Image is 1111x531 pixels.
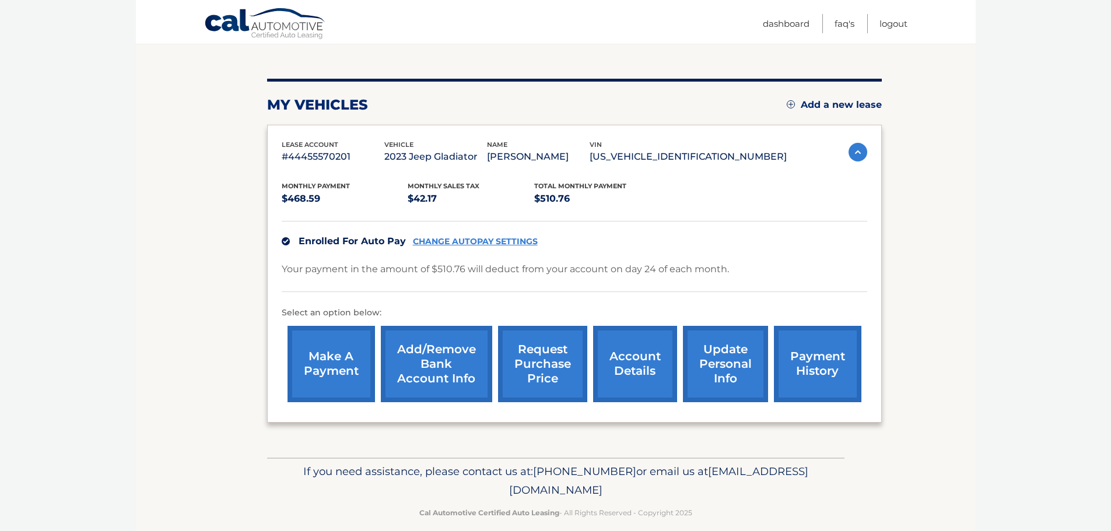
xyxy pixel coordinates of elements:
[683,326,768,402] a: update personal info
[282,149,384,165] p: #44455570201
[381,326,492,402] a: Add/Remove bank account info
[774,326,861,402] a: payment history
[835,14,854,33] a: FAQ's
[408,191,534,207] p: $42.17
[204,8,327,41] a: Cal Automotive
[282,182,350,190] span: Monthly Payment
[487,140,507,149] span: name
[533,465,636,478] span: [PHONE_NUMBER]
[763,14,809,33] a: Dashboard
[534,182,626,190] span: Total Monthly Payment
[282,306,867,320] p: Select an option below:
[408,182,479,190] span: Monthly sales Tax
[384,149,487,165] p: 2023 Jeep Gladiator
[590,149,787,165] p: [US_VEHICLE_IDENTIFICATION_NUMBER]
[787,100,795,108] img: add.svg
[288,326,375,402] a: make a payment
[275,462,837,500] p: If you need assistance, please contact us at: or email us at
[282,191,408,207] p: $468.59
[282,261,729,277] p: Your payment in the amount of $510.76 will deduct from your account on day 24 of each month.
[419,508,559,517] strong: Cal Automotive Certified Auto Leasing
[879,14,907,33] a: Logout
[534,191,661,207] p: $510.76
[487,149,590,165] p: [PERSON_NAME]
[384,140,413,149] span: vehicle
[267,96,368,114] h2: my vehicles
[590,140,602,149] span: vin
[787,99,882,111] a: Add a new lease
[299,235,406,247] span: Enrolled For Auto Pay
[498,326,587,402] a: request purchase price
[849,143,867,161] img: accordion-active.svg
[275,507,837,519] p: - All Rights Reserved - Copyright 2025
[413,237,538,247] a: CHANGE AUTOPAY SETTINGS
[282,140,338,149] span: lease account
[282,237,290,245] img: check.svg
[593,326,677,402] a: account details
